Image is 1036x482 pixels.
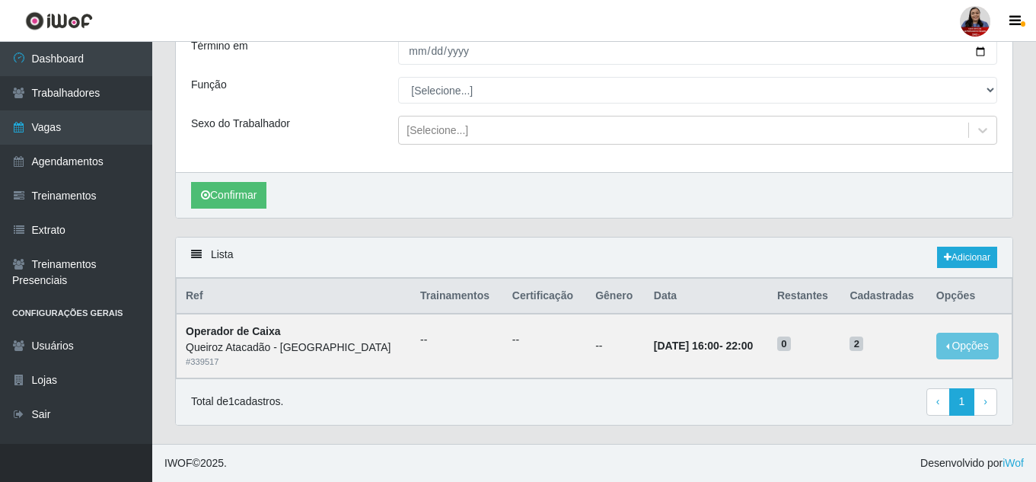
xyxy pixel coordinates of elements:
span: 0 [777,337,791,352]
td: -- [586,314,645,378]
button: Confirmar [191,182,266,209]
button: Opções [936,333,999,359]
th: Data [645,279,768,314]
a: 1 [949,388,975,416]
ul: -- [512,332,577,348]
span: Desenvolvido por [920,455,1024,471]
div: Queiroz Atacadão - [GEOGRAPHIC_DATA] [186,340,402,356]
th: Certificação [503,279,586,314]
p: Total de 1 cadastros. [191,394,283,410]
strong: - [654,340,753,352]
th: Restantes [768,279,840,314]
input: 00/00/0000 [398,38,997,65]
div: # 339517 [186,356,402,369]
div: Lista [176,238,1012,278]
th: Trainamentos [411,279,503,314]
label: Função [191,77,227,93]
ul: -- [420,332,494,348]
a: Next [974,388,997,416]
a: Previous [926,388,950,416]
span: © 2025 . [164,455,227,471]
nav: pagination [926,388,997,416]
label: Sexo do Trabalhador [191,116,290,132]
span: 2 [850,337,863,352]
span: ‹ [936,395,940,407]
time: [DATE] 16:00 [654,340,719,352]
img: CoreUI Logo [25,11,93,30]
th: Opções [927,279,1012,314]
th: Ref [177,279,412,314]
div: [Selecione...] [406,123,468,139]
a: Adicionar [937,247,997,268]
label: Término em [191,38,248,54]
th: Cadastradas [840,279,926,314]
span: › [983,395,987,407]
time: 22:00 [725,340,753,352]
span: IWOF [164,457,193,469]
a: iWof [1003,457,1024,469]
strong: Operador de Caixa [186,325,281,337]
th: Gênero [586,279,645,314]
